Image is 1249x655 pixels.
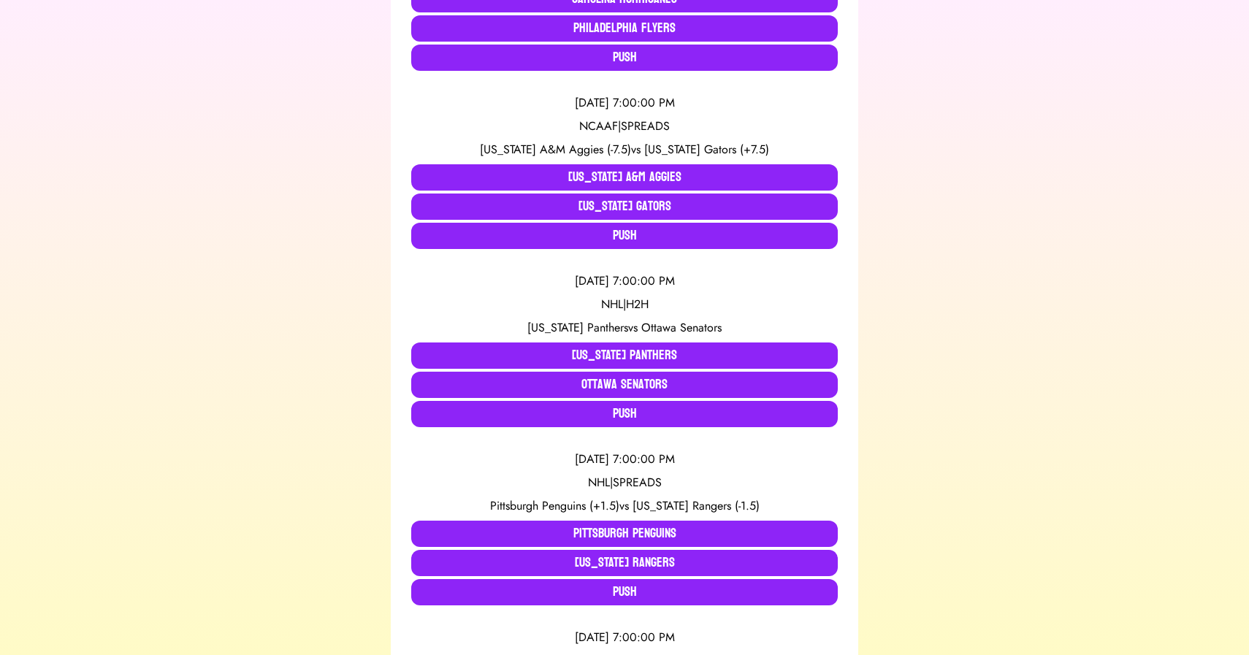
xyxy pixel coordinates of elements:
button: [US_STATE] A&M Aggies [411,164,838,191]
div: NHL | H2H [411,296,838,313]
span: [US_STATE] Rangers (-1.5) [633,497,760,514]
span: [US_STATE] Panthers [527,319,628,336]
button: [US_STATE] Panthers [411,342,838,369]
div: NHL | SPREADS [411,474,838,491]
div: vs [411,141,838,158]
div: [DATE] 7:00:00 PM [411,272,838,290]
span: [US_STATE] A&M Aggies (-7.5) [480,141,631,158]
button: Ottawa Senators [411,372,838,398]
div: [DATE] 7:00:00 PM [411,629,838,646]
button: Push [411,45,838,71]
div: NCAAF | SPREADS [411,118,838,135]
button: Push [411,579,838,605]
span: Pittsburgh Penguins (+1.5) [490,497,619,514]
div: vs [411,497,838,515]
span: Ottawa Senators [641,319,722,336]
div: [DATE] 7:00:00 PM [411,94,838,112]
button: Philadelphia Flyers [411,15,838,42]
span: [US_STATE] Gators (+7.5) [644,141,769,158]
button: [US_STATE] Gators [411,194,838,220]
button: Push [411,401,838,427]
button: Push [411,223,838,249]
button: [US_STATE] Rangers [411,550,838,576]
div: [DATE] 7:00:00 PM [411,451,838,468]
button: Pittsburgh Penguins [411,521,838,547]
div: vs [411,319,838,337]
